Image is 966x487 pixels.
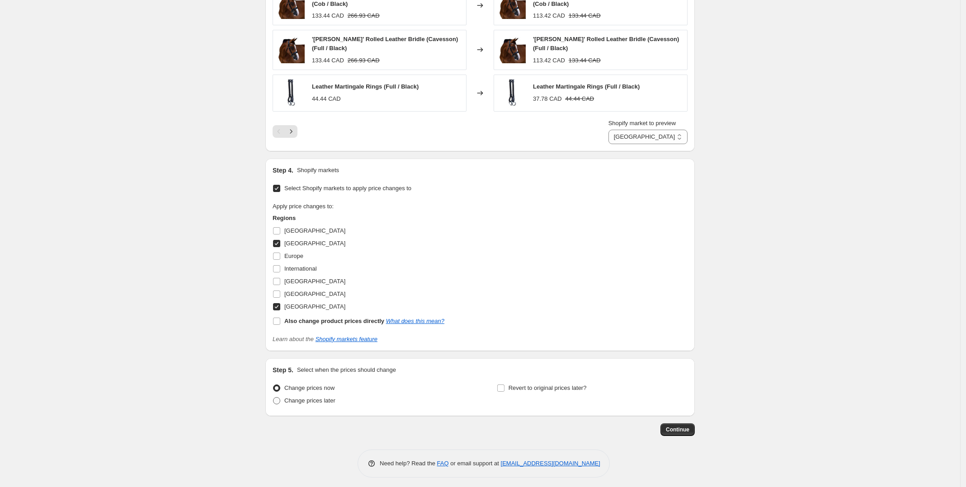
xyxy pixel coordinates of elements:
span: [GEOGRAPHIC_DATA] [284,227,345,234]
span: Leather Martingale Rings (Full / Black) [533,83,640,90]
h2: Step 4. [273,166,293,175]
div: 113.42 CAD [533,11,565,20]
div: 133.44 CAD [312,11,344,20]
strike: 133.44 CAD [569,56,601,65]
span: [GEOGRAPHIC_DATA] [284,278,345,285]
span: Change prices later [284,397,335,404]
span: Revert to original prices later? [509,384,587,391]
span: '[PERSON_NAME]' Rolled Leather Bridle (Cavesson) (Full / Black) [533,36,679,52]
div: 44.44 CAD [312,94,341,103]
span: [GEOGRAPHIC_DATA] [284,303,345,310]
img: attachment_171205123714_80x.jpg [278,80,305,107]
button: Continue [660,423,695,436]
i: Learn about the [273,336,377,342]
img: AmiebridlecavessonLumiere_80x.jpg [499,36,526,63]
span: Apply price changes to: [273,203,334,210]
strike: 266.93 CAD [348,56,380,65]
img: attachment_171205123714_80x.jpg [499,80,526,107]
span: Leather Martingale Rings (Full / Black) [312,83,419,90]
p: Select when the prices should change [297,365,396,375]
b: Also change product prices directly [284,318,384,324]
strike: 44.44 CAD [565,94,594,103]
span: or email support at [449,460,501,467]
span: Select Shopify markets to apply price changes to [284,185,411,192]
a: [EMAIL_ADDRESS][DOMAIN_NAME] [501,460,600,467]
h2: Step 5. [273,365,293,375]
span: [GEOGRAPHIC_DATA] [284,240,345,247]
button: Next [285,125,297,138]
span: [GEOGRAPHIC_DATA] [284,290,345,297]
div: 113.42 CAD [533,56,565,65]
p: Shopify markets [297,166,339,175]
nav: Pagination [273,125,297,138]
span: International [284,265,317,272]
span: Europe [284,253,303,259]
a: Shopify markets feature [316,336,377,342]
img: AmiebridlecavessonLumiere_80x.jpg [278,36,305,63]
h3: Regions [273,214,444,223]
span: Need help? Read the [380,460,437,467]
div: 37.78 CAD [533,94,562,103]
a: FAQ [437,460,449,467]
span: Shopify market to preview [608,120,676,126]
strike: 133.44 CAD [569,11,601,20]
span: Change prices now [284,384,335,391]
a: What does this mean? [386,318,444,324]
span: '[PERSON_NAME]' Rolled Leather Bridle (Cavesson) (Full / Black) [312,36,458,52]
strike: 266.93 CAD [348,11,380,20]
span: Continue [666,426,689,433]
div: 133.44 CAD [312,56,344,65]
